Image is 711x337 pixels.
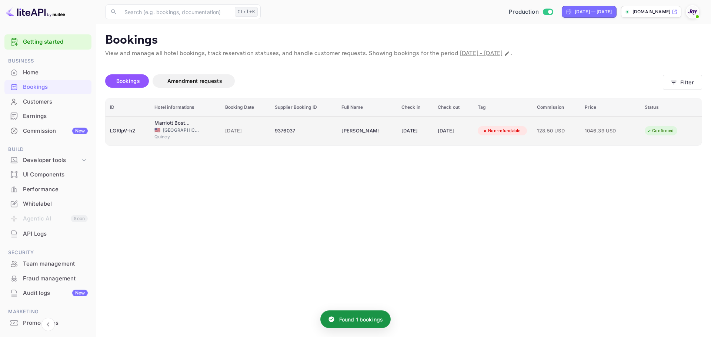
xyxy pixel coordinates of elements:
[105,33,702,48] p: Bookings
[503,50,511,57] button: Change date range
[275,125,333,137] div: 9376037
[4,109,91,123] a: Earnings
[4,145,91,154] span: Build
[478,126,525,135] div: Non-refundable
[4,227,91,240] a: API Logs
[23,156,80,165] div: Developer tools
[23,185,88,194] div: Performance
[6,6,65,18] img: LiteAPI logo
[397,98,433,117] th: Check in
[23,171,88,179] div: UI Components
[537,127,576,135] span: 128.50 USD
[41,318,55,331] button: Collapse navigation
[433,98,473,117] th: Check out
[506,8,556,16] div: Switch to Sandbox mode
[23,98,88,106] div: Customers
[4,124,91,138] div: CommissionNew
[460,50,503,57] span: [DATE] - [DATE]
[4,286,91,300] div: Audit logsNew
[23,289,88,297] div: Audit logs
[105,49,702,58] p: View and manage all hotel bookings, track reservation statuses, and handle customer requests. Sho...
[72,290,88,296] div: New
[4,182,91,196] a: Performance
[575,9,612,15] div: [DATE] — [DATE]
[4,168,91,181] a: UI Components
[663,75,702,90] button: Filter
[106,98,150,117] th: ID
[4,168,91,182] div: UI Components
[438,125,469,137] div: [DATE]
[4,109,91,124] div: Earnings
[4,57,91,65] span: Business
[4,65,91,79] a: Home
[4,286,91,300] a: Audit logsNew
[4,272,91,285] a: Fraud management
[4,65,91,80] div: Home
[221,98,270,117] th: Booking Date
[163,127,200,134] span: [GEOGRAPHIC_DATA]
[23,260,88,268] div: Team management
[339,316,383,323] p: Found 1 bookings
[580,98,640,117] th: Price
[23,127,88,135] div: Commission
[235,7,258,17] div: Ctrl+K
[23,112,88,121] div: Earnings
[4,257,91,270] a: Team management
[154,128,160,132] span: United States of America
[341,125,378,137] div: Peeyush Uniyal
[23,200,88,208] div: Whitelabel
[23,230,88,238] div: API Logs
[110,125,146,137] div: LGKlpV-h2
[23,38,88,46] a: Getting started
[150,98,221,117] th: Hotel informations
[4,154,91,167] div: Developer tools
[4,95,91,108] a: Customers
[23,68,88,77] div: Home
[4,308,91,316] span: Marketing
[23,83,88,91] div: Bookings
[4,316,91,330] div: Promo codes
[106,98,702,145] table: booking table
[4,197,91,210] a: Whitelabel
[270,98,337,117] th: Supplier Booking ID
[4,34,91,50] div: Getting started
[23,319,88,327] div: Promo codes
[4,182,91,197] div: Performance
[154,119,191,127] div: Marriott Boston Quincy
[105,74,663,88] div: account-settings tabs
[72,128,88,134] div: New
[4,124,91,138] a: CommissionNew
[401,125,429,137] div: [DATE]
[167,78,222,84] span: Amendment requests
[120,4,232,19] input: Search (e.g. bookings, documentation)
[640,98,702,117] th: Status
[116,78,140,84] span: Bookings
[23,274,88,283] div: Fraud management
[687,6,698,18] img: With Joy
[533,98,580,117] th: Commission
[154,134,191,140] span: Quincy
[337,98,397,117] th: Full Name
[473,98,533,117] th: Tag
[585,127,622,135] span: 1046.39 USD
[632,9,670,15] p: [DOMAIN_NAME]
[509,8,539,16] span: Production
[642,126,678,135] div: Confirmed
[4,80,91,94] a: Bookings
[4,316,91,330] a: Promo codes
[225,127,266,135] span: [DATE]
[4,249,91,257] span: Security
